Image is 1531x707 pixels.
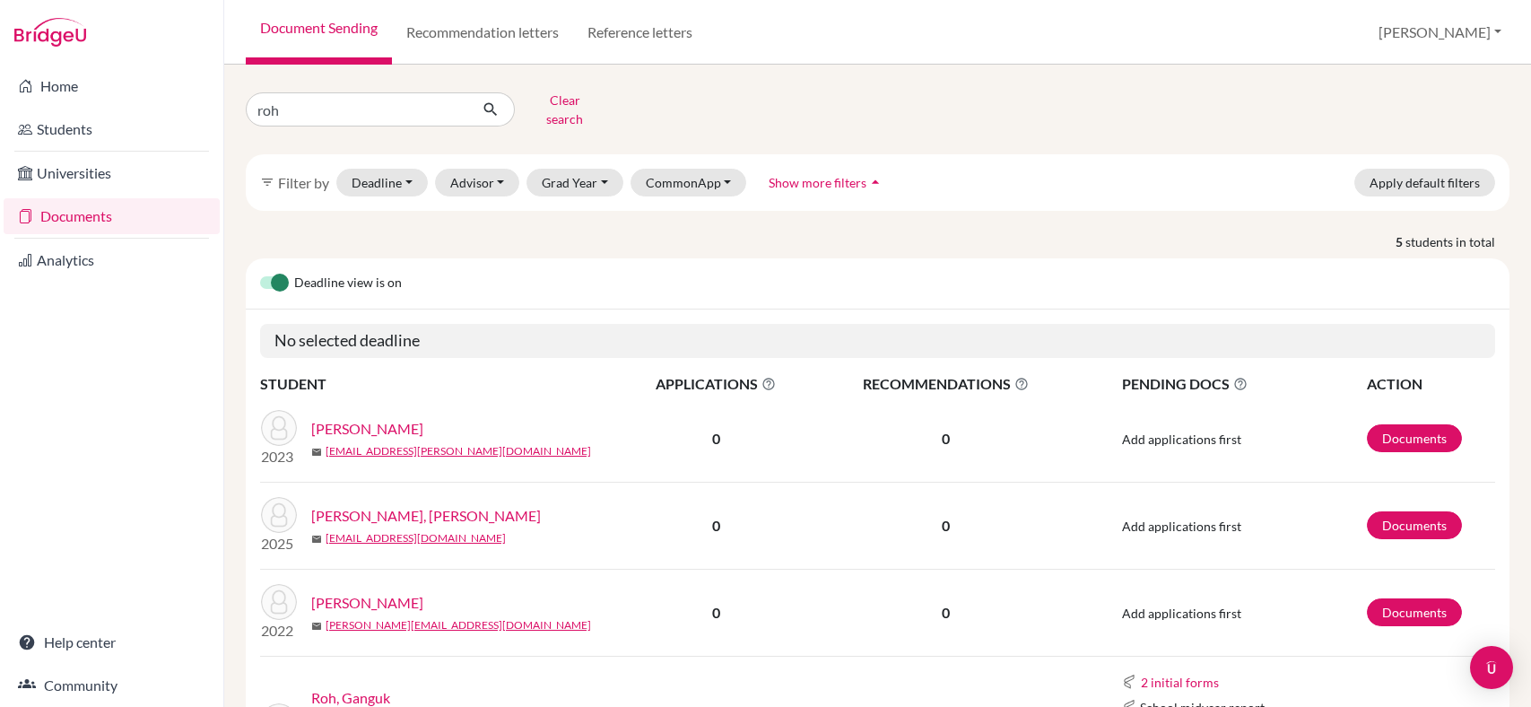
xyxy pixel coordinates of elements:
[4,68,220,104] a: Home
[712,604,720,621] b: 0
[1122,675,1136,689] img: Common App logo
[261,584,297,620] img: Roh, Seung Hwan
[326,530,506,546] a: [EMAIL_ADDRESS][DOMAIN_NAME]
[261,410,297,446] img: Buxani, Rohan Kishore
[336,169,428,196] button: Deadline
[620,373,812,395] span: APPLICATIONS
[866,173,884,191] i: arrow_drop_up
[294,273,402,294] span: Deadline view is on
[4,111,220,147] a: Students
[311,534,322,545] span: mail
[631,169,747,196] button: CommonApp
[769,175,866,190] span: Show more filters
[1122,373,1365,395] span: PENDING DOCS
[311,592,423,614] a: [PERSON_NAME]
[4,198,220,234] a: Documents
[515,86,614,133] button: Clear search
[14,18,86,47] img: Bridge-U
[526,169,623,196] button: Grad Year
[1396,232,1405,251] strong: 5
[1405,232,1509,251] span: students in total
[4,624,220,660] a: Help center
[1367,424,1462,452] a: Documents
[260,175,274,189] i: filter_list
[261,533,297,554] p: 2025
[1367,598,1462,626] a: Documents
[1370,15,1509,49] button: [PERSON_NAME]
[813,515,1078,537] p: 0
[4,242,220,278] a: Analytics
[1354,169,1495,196] button: Apply default filters
[813,602,1078,624] p: 0
[813,428,1078,450] p: 0
[260,372,619,396] th: STUDENT
[1122,432,1241,447] span: Add applications first
[311,418,423,440] a: [PERSON_NAME]
[261,620,297,642] p: 2022
[1367,511,1462,539] a: Documents
[813,373,1078,395] span: RECOMMENDATIONS
[1122,606,1241,621] span: Add applications first
[712,517,720,534] b: 0
[261,446,297,467] p: 2023
[260,324,1495,358] h5: No selected deadline
[326,617,591,633] a: [PERSON_NAME][EMAIL_ADDRESS][DOMAIN_NAME]
[435,169,520,196] button: Advisor
[712,430,720,447] b: 0
[246,92,468,127] input: Find student by name...
[326,443,591,459] a: [EMAIL_ADDRESS][PERSON_NAME][DOMAIN_NAME]
[261,497,297,533] img: Chandran, Rohan Raaj
[753,169,900,196] button: Show more filtersarrow_drop_up
[278,174,329,191] span: Filter by
[4,668,220,703] a: Community
[4,155,220,191] a: Universities
[311,505,541,527] a: [PERSON_NAME], [PERSON_NAME]
[1470,646,1513,689] div: Open Intercom Messenger
[311,447,322,458] span: mail
[1122,519,1241,534] span: Add applications first
[1140,672,1220,693] button: 2 initial forms
[311,621,322,632] span: mail
[1366,372,1495,396] th: ACTION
